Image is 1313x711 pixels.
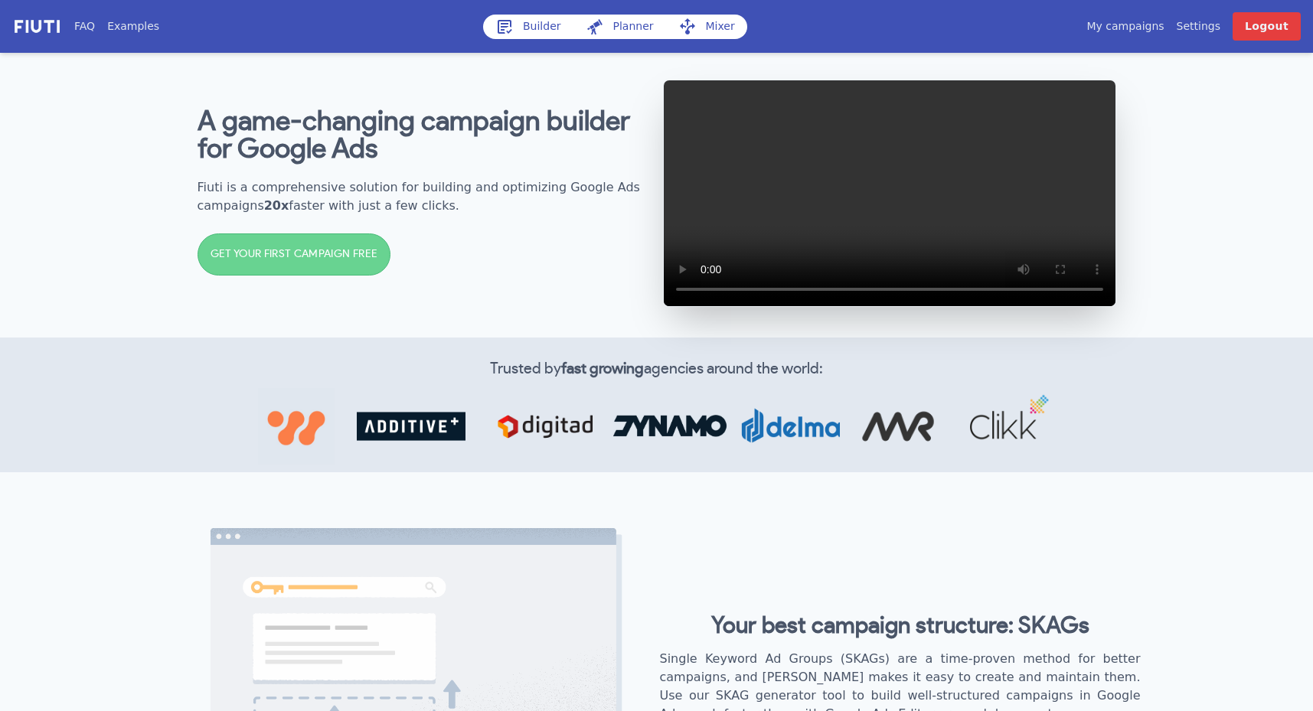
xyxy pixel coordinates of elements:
[737,407,844,445] img: d3352e4.png
[74,18,95,34] a: FAQ
[1177,18,1220,34] a: Settings
[216,357,1098,380] h2: Trusted by agencies around the world:
[483,15,573,39] a: Builder
[264,198,289,213] b: 20x
[952,390,1055,463] img: 5680c82.png
[258,388,335,465] img: b8f48c0.jpg
[1086,18,1164,34] a: My campaigns
[342,397,480,455] img: abf0a6e.png
[1233,12,1301,41] a: Logout
[12,18,62,35] img: f731f27.png
[198,233,391,276] a: GET YOUR FIRST CAMPAIGN FREE
[198,178,651,215] h2: Fiuti is a comprehensive solution for building and optimizing Google Ads campaigns faster with ju...
[663,80,1116,307] video: Google Ads SKAG tool video
[613,415,728,438] img: 83c4e68.jpg
[107,18,159,34] a: Examples
[198,108,630,163] b: A game-changing campaign builder for Google Ads
[844,390,952,461] img: cb4d2d3.png
[573,15,666,39] a: Planner
[711,615,1089,638] b: Your best campaign structure: SKAGs
[666,15,747,39] a: Mixer
[561,361,644,377] b: fast growing
[480,394,610,459] img: 7aba02c.png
